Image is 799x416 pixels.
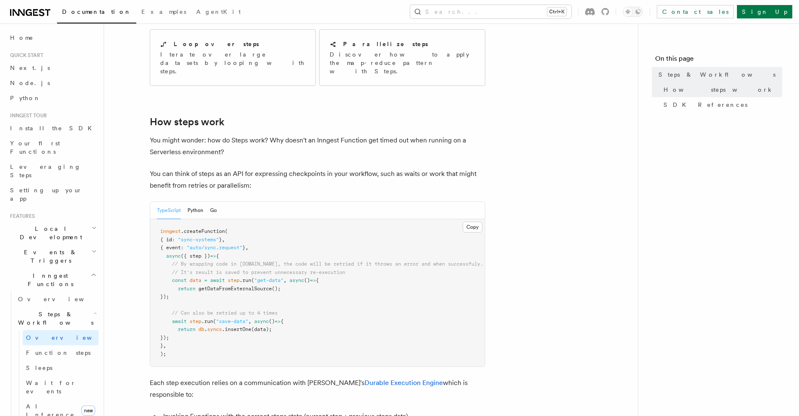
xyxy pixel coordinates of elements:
span: ( [213,318,216,324]
a: Contact sales [657,5,734,18]
span: .run [239,277,251,283]
a: Sign Up [737,5,792,18]
span: Home [10,34,34,42]
button: Search...Ctrl+K [410,5,571,18]
button: Local Development [7,221,99,245]
span: // Can also be retried up to 4 times [172,310,278,316]
button: Steps & Workflows [15,307,99,330]
span: const [172,277,187,283]
span: (data); [251,326,272,332]
a: Durable Execution Engine [364,379,443,387]
span: Quick start [7,52,43,59]
a: Wait for events [23,375,99,399]
span: return [178,286,195,292]
a: Function steps [23,345,99,360]
span: Sleeps [26,364,52,371]
span: Install the SDK [10,125,97,132]
button: Events & Triggers [7,245,99,268]
span: Next.js [10,65,50,71]
span: => [275,318,281,324]
span: Overview [26,334,112,341]
p: You can think of steps as an API for expressing checkpoints in your workflow, such as waits or wo... [150,168,485,191]
a: SDK References [660,97,782,112]
span: Documentation [62,8,131,15]
span: ); [160,351,166,357]
span: Examples [141,8,186,15]
span: Function steps [26,349,91,356]
span: , [163,343,166,349]
span: , [245,245,248,251]
span: } [242,245,245,251]
h2: Loop over steps [174,40,259,48]
span: Python [10,95,41,101]
span: , [248,318,251,324]
a: How steps work [660,82,782,97]
span: step [228,277,239,283]
p: Iterate over large datasets by looping with steps. [160,50,305,75]
span: inngest [160,228,181,234]
span: "get-data" [254,277,284,283]
a: Home [7,30,99,45]
span: : [172,237,175,243]
span: SDK References [664,101,747,109]
span: : [181,245,184,251]
button: Copy [463,222,482,233]
a: Loop over stepsIterate over large datasets by looping with steps. [150,29,316,86]
a: Documentation [57,3,136,23]
span: Features [7,213,35,220]
span: new [81,406,95,416]
span: Leveraging Steps [10,163,81,178]
button: Inngest Functions [7,268,99,292]
a: Setting up your app [7,183,99,206]
span: await [210,277,225,283]
span: .run [201,318,213,324]
span: // By wrapping code in [DOMAIN_NAME], the code will be retried if it throws an error and when suc... [172,261,483,267]
span: => [310,277,316,283]
span: Steps & Workflows [658,70,776,79]
span: async [166,253,181,259]
a: Node.js [7,75,99,90]
span: Overview [18,296,104,302]
button: Python [187,202,203,219]
span: { event [160,245,181,251]
button: Toggle dark mode [623,7,643,17]
span: return [178,326,195,332]
span: ( [251,277,254,283]
span: { [316,277,319,283]
span: .insertOne [222,326,251,332]
span: Node.js [10,80,50,86]
span: Wait for events [26,380,76,395]
span: AgentKit [196,8,241,15]
span: , [284,277,286,283]
a: Next.js [7,60,99,75]
span: Local Development [7,225,91,241]
span: "save-data" [216,318,248,324]
span: Events & Triggers [7,248,91,265]
a: Python [7,90,99,106]
h2: Parallelize steps [343,40,428,48]
span: () [269,318,275,324]
span: "auto/sync.request" [187,245,242,251]
a: Steps & Workflows [655,67,782,82]
span: data [190,277,201,283]
span: step [190,318,201,324]
a: Overview [23,330,99,345]
span: async [289,277,304,283]
span: . [204,326,207,332]
span: async [254,318,269,324]
span: { [216,253,219,259]
span: (); [272,286,281,292]
span: "sync-systems" [178,237,219,243]
span: getDataFromExternalSource [198,286,272,292]
span: Inngest tour [7,112,47,119]
span: { id [160,237,172,243]
span: // It's result is saved to prevent unnecessary re-execution [172,269,345,275]
span: db [198,326,204,332]
span: } [160,343,163,349]
a: Parallelize stepsDiscover how to apply the map-reduce pattern with Steps. [319,29,485,86]
span: await [172,318,187,324]
a: Install the SDK [7,121,99,136]
kbd: Ctrl+K [547,8,566,16]
span: }); [160,294,169,300]
a: How steps work [150,116,224,128]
